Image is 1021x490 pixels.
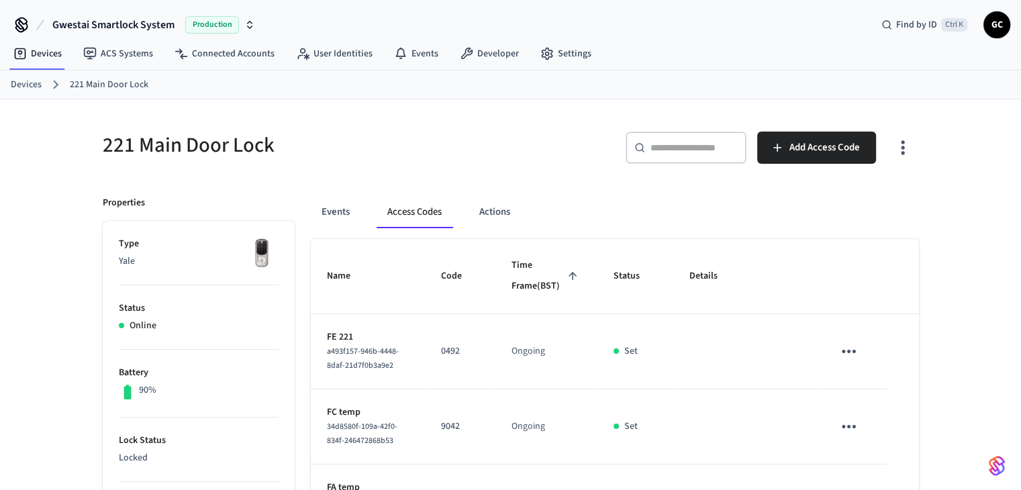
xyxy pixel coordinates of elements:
[441,344,479,358] p: 0492
[989,455,1005,477] img: SeamLogoGradient.69752ec5.svg
[757,132,876,164] button: Add Access Code
[624,420,638,434] p: Set
[119,434,279,448] p: Lock Status
[311,196,360,228] button: Events
[327,346,399,371] span: a493f157-946b-4448-8daf-21d7f0b3a9e2
[119,451,279,465] p: Locked
[871,13,978,37] div: Find by IDCtrl K
[119,301,279,315] p: Status
[441,420,479,434] p: 9042
[495,314,597,389] td: Ongoing
[130,319,156,333] p: Online
[164,42,285,66] a: Connected Accounts
[119,254,279,268] p: Yale
[469,196,521,228] button: Actions
[185,16,239,34] span: Production
[139,383,156,397] p: 90%
[70,78,148,92] a: 221 Main Door Lock
[983,11,1010,38] button: GC
[327,330,409,344] p: FE 221
[941,18,967,32] span: Ctrl K
[614,266,657,287] span: Status
[896,18,937,32] span: Find by ID
[377,196,452,228] button: Access Codes
[383,42,449,66] a: Events
[689,266,735,287] span: Details
[103,196,145,210] p: Properties
[327,421,397,446] span: 34d8580f-109a-42f0-834f-246472868b53
[245,237,279,271] img: Yale Assure Touchscreen Wifi Smart Lock, Satin Nickel, Front
[624,344,638,358] p: Set
[449,42,530,66] a: Developer
[119,366,279,380] p: Battery
[530,42,602,66] a: Settings
[985,13,1009,37] span: GC
[3,42,72,66] a: Devices
[311,196,919,228] div: ant example
[119,237,279,251] p: Type
[512,255,581,297] span: Time Frame(BST)
[103,132,503,159] h5: 221 Main Door Lock
[495,389,597,464] td: Ongoing
[327,405,409,420] p: FC temp
[327,266,368,287] span: Name
[441,266,479,287] span: Code
[11,78,42,92] a: Devices
[789,139,860,156] span: Add Access Code
[72,42,164,66] a: ACS Systems
[52,17,175,33] span: Gwestai Smartlock System
[285,42,383,66] a: User Identities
